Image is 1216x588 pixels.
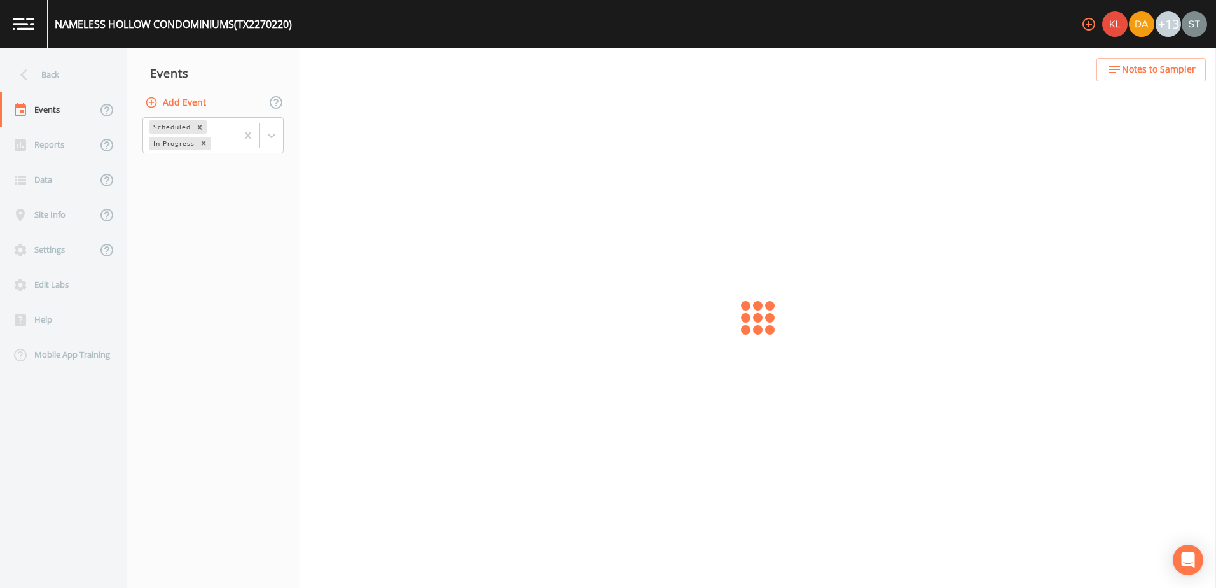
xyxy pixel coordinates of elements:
div: NAMELESS HOLLOW CONDOMINIUMS (TX2270220) [55,17,292,32]
div: David Weber [1128,11,1155,37]
div: Open Intercom Messenger [1173,545,1203,575]
div: Remove Scheduled [193,120,207,134]
img: 8315ae1e0460c39f28dd315f8b59d613 [1182,11,1207,37]
span: Notes to Sampler [1122,62,1196,78]
button: Add Event [142,91,211,115]
img: a84961a0472e9debc750dd08a004988d [1129,11,1154,37]
img: logo [13,18,34,30]
div: Kler Teran [1102,11,1128,37]
div: Remove In Progress [197,137,211,150]
div: Events [127,57,299,89]
div: +13 [1156,11,1181,37]
div: Scheduled [149,120,193,134]
button: Notes to Sampler [1096,58,1206,81]
div: In Progress [149,137,197,150]
img: 9c4450d90d3b8045b2e5fa62e4f92659 [1102,11,1128,37]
